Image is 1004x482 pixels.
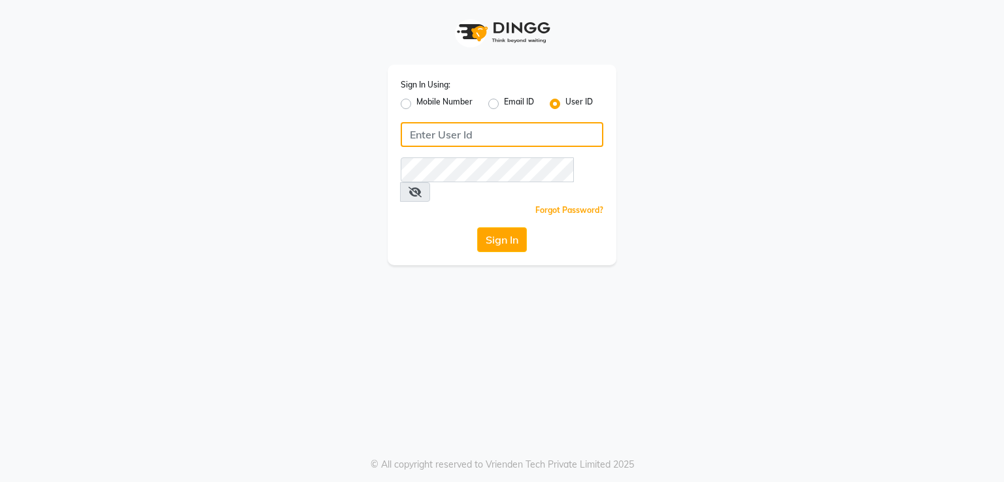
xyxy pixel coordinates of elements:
[416,96,473,112] label: Mobile Number
[504,96,534,112] label: Email ID
[401,79,450,91] label: Sign In Using:
[477,227,527,252] button: Sign In
[401,122,603,147] input: Username
[535,205,603,215] a: Forgot Password?
[565,96,593,112] label: User ID
[401,157,574,182] input: Username
[450,13,554,52] img: logo1.svg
